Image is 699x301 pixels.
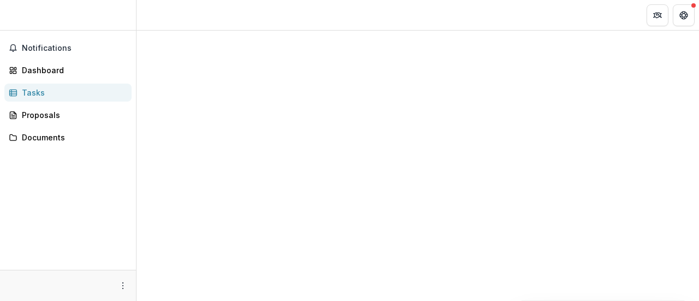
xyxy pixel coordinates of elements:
button: Get Help [673,4,695,26]
div: Proposals [22,109,123,121]
div: Dashboard [22,64,123,76]
a: Dashboard [4,61,132,79]
div: Tasks [22,87,123,98]
div: Documents [22,132,123,143]
button: More [116,279,129,292]
span: Notifications [22,44,127,53]
a: Proposals [4,106,132,124]
button: Notifications [4,39,132,57]
button: Partners [647,4,668,26]
a: Tasks [4,84,132,102]
a: Documents [4,128,132,146]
